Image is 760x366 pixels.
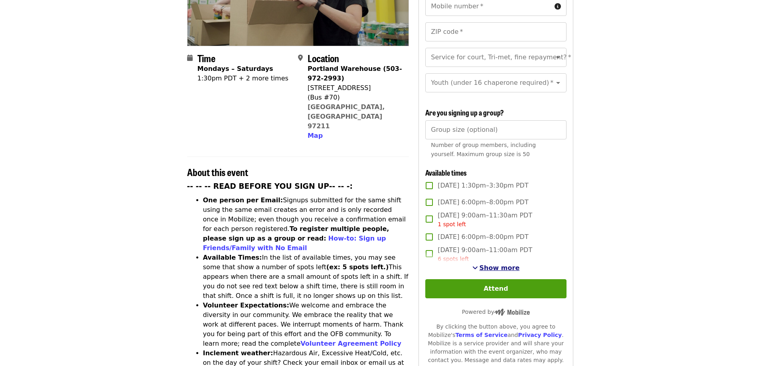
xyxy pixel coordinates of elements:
strong: Inclement weather: [203,349,273,357]
button: Attend [425,279,566,298]
a: Privacy Policy [518,332,562,338]
span: About this event [187,165,248,179]
span: Location [308,51,339,65]
i: circle-info icon [555,3,561,10]
span: Powered by [462,309,530,315]
span: Available times [425,167,467,178]
i: map-marker-alt icon [298,54,303,62]
li: Signups submitted for the same shift using the same email creates an error and is only recorded o... [203,196,409,253]
span: Time [197,51,215,65]
strong: Portland Warehouse (503-972-2993) [308,65,402,82]
span: Map [308,132,323,139]
span: 6 spots left [438,256,469,262]
span: [DATE] 1:30pm–3:30pm PDT [438,181,528,190]
span: Number of group members, including yourself. Maximum group size is 50 [431,142,536,157]
input: [object Object] [425,120,566,139]
strong: Volunteer Expectations: [203,301,290,309]
span: Show more [480,264,520,272]
span: [DATE] 6:00pm–8:00pm PDT [438,198,528,207]
li: We welcome and embrace the diversity in our community. We embrace the reality that we work at dif... [203,301,409,348]
input: ZIP code [425,22,566,41]
a: Volunteer Agreement Policy [300,340,401,347]
span: [DATE] 9:00am–11:00am PDT [438,245,532,263]
a: [GEOGRAPHIC_DATA], [GEOGRAPHIC_DATA] 97211 [308,103,385,130]
img: Powered by Mobilize [494,309,530,316]
i: calendar icon [187,54,193,62]
span: Are you signing up a group? [425,107,504,117]
span: [DATE] 9:00am–11:30am PDT [438,211,532,229]
div: 1:30pm PDT + 2 more times [197,74,288,83]
strong: One person per Email: [203,196,283,204]
button: Map [308,131,323,141]
div: [STREET_ADDRESS] [308,83,403,93]
strong: -- -- -- READ BEFORE YOU SIGN UP-- -- -: [187,182,353,190]
li: In the list of available times, you may see some that show a number of spots left This appears wh... [203,253,409,301]
strong: Available Times: [203,254,262,261]
button: See more timeslots [472,263,520,273]
strong: Mondays – Saturdays [197,65,273,72]
a: Terms of Service [455,332,507,338]
button: Open [553,52,564,63]
a: How-to: Sign up Friends/Family with No Email [203,235,386,252]
span: [DATE] 6:00pm–8:00pm PDT [438,232,528,242]
button: Open [553,77,564,88]
div: (Bus #70) [308,93,403,102]
strong: To register multiple people, please sign up as a group or read: [203,225,389,242]
span: 1 spot left [438,221,466,227]
strong: (ex: 5 spots left.) [326,263,389,271]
